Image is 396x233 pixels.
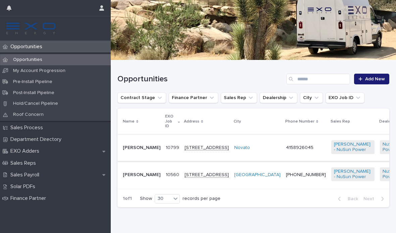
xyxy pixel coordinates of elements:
span: Back [344,197,358,201]
button: Contract Stage [117,92,166,103]
p: Post-Install Pipeline [8,90,60,96]
a: 4158926045 [286,145,313,150]
p: Finance Partner [8,195,51,202]
h1: Opportunities [117,74,284,84]
a: [PERSON_NAME] - NuSun Power [334,142,372,153]
p: Solar PDFs [8,183,41,190]
p: Sales Rep [331,118,350,125]
button: Back [333,196,361,202]
p: 10799 [166,144,181,151]
p: Sales Process [8,125,48,131]
p: Name [123,118,135,125]
p: records per page [183,196,220,202]
p: Pre-Install Pipeline [8,79,58,85]
p: Sales Reps [8,160,41,166]
button: Sales Rep [221,92,257,103]
p: [PERSON_NAME] [123,145,160,151]
p: Sales Payroll [8,172,45,178]
p: EXO Adders [8,148,45,154]
p: Phone Number [285,118,314,125]
img: FKS5r6ZBThi8E5hshIGi [5,22,56,35]
p: [PERSON_NAME] [123,172,160,178]
p: Opportunities [8,44,48,50]
a: Add New [354,74,389,84]
input: Search [286,74,350,84]
a: Novato [234,145,250,151]
p: City [234,118,241,125]
button: City [300,92,323,103]
p: Roof Concern [8,112,49,118]
div: 30 [155,195,171,202]
p: 1 of 1 [117,190,137,207]
button: Next [361,196,389,202]
p: EXO Job ID [165,113,176,130]
span: Next [363,197,378,201]
button: Finance Partner [169,92,218,103]
a: [PHONE_NUMBER] [286,172,326,177]
p: Department Directory [8,136,67,143]
button: EXO Job ID [326,92,364,103]
p: 10560 [166,171,181,178]
p: Address [184,118,199,125]
a: [PERSON_NAME] - NuSun Power [334,169,372,180]
p: Opportunities [8,57,48,63]
span: Add New [365,77,385,81]
p: My Account Progression [8,68,71,74]
button: Dealership [260,92,297,103]
p: Hold/Cancel Pipeline [8,101,63,106]
p: Show [140,196,152,202]
a: [GEOGRAPHIC_DATA] [234,172,281,178]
